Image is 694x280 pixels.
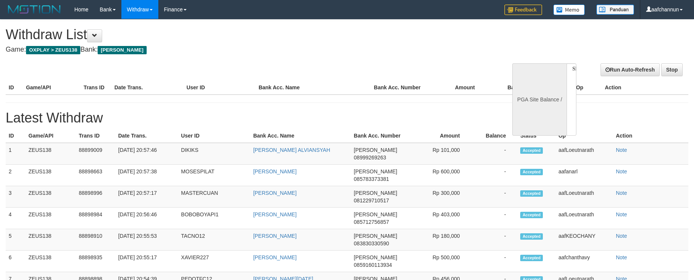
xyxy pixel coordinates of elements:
th: User ID [184,81,256,95]
a: [PERSON_NAME] [253,233,297,239]
td: - [471,208,517,229]
td: Rp 500,000 [417,251,471,272]
span: [PERSON_NAME] [354,147,397,153]
span: [PERSON_NAME] [98,46,146,54]
td: 5 [6,229,26,251]
td: 88898910 [76,229,115,251]
span: [PERSON_NAME] [354,233,397,239]
td: BOBOBOYAPI1 [178,208,250,229]
span: Accepted [520,169,543,175]
img: Button%20Memo.svg [553,5,585,15]
th: Op [573,81,602,95]
td: aafLoeutnarath [555,186,613,208]
td: - [471,229,517,251]
th: Action [613,129,688,143]
th: Bank Acc. Name [250,129,351,143]
td: [DATE] 20:57:38 [115,165,178,186]
td: aafKEOCHANY [555,229,613,251]
td: 88898935 [76,251,115,272]
h1: Latest Withdraw [6,110,688,125]
td: 2 [6,165,26,186]
td: - [471,143,517,165]
span: 083830330590 [354,240,389,246]
th: Action [602,81,688,95]
a: Note [616,190,627,196]
td: Rp 180,000 [417,229,471,251]
th: Op [555,129,613,143]
td: TACNO12 [178,229,250,251]
span: Accepted [520,233,543,240]
span: OXPLAY > ZEUS138 [26,46,80,54]
td: ZEUS138 [26,186,76,208]
span: Accepted [520,255,543,261]
td: 88898996 [76,186,115,208]
a: [PERSON_NAME] ALVIANSYAH [253,147,330,153]
td: - [471,165,517,186]
a: [PERSON_NAME] [253,254,297,260]
th: Game/API [23,81,81,95]
td: [DATE] 20:56:46 [115,208,178,229]
td: aafLoeutnarath [555,143,613,165]
td: 4 [6,208,26,229]
th: Trans ID [81,81,112,95]
td: 3 [6,186,26,208]
h1: Withdraw List [6,27,455,42]
td: 88898663 [76,165,115,186]
th: Balance [486,81,539,95]
span: Accepted [520,147,543,154]
th: Bank Acc. Name [256,81,371,95]
th: Amount [417,129,471,143]
td: ZEUS138 [26,143,76,165]
td: aafchanthavy [555,251,613,272]
img: MOTION_logo.png [6,4,63,15]
a: Stop [661,63,683,76]
td: Rp 101,000 [417,143,471,165]
th: Game/API [26,129,76,143]
td: aafanarl [555,165,613,186]
a: [PERSON_NAME] [253,190,297,196]
td: [DATE] 20:57:46 [115,143,178,165]
td: ZEUS138 [26,165,76,186]
th: Trans ID [76,129,115,143]
td: ZEUS138 [26,229,76,251]
th: Status [517,129,555,143]
a: Note [616,233,627,239]
th: Amount [429,81,486,95]
td: ZEUS138 [26,251,76,272]
span: [PERSON_NAME] [354,211,397,217]
td: - [471,186,517,208]
div: PGA Site Balance / [512,63,567,136]
td: XAVIER227 [178,251,250,272]
a: [PERSON_NAME] [253,211,297,217]
a: [PERSON_NAME] [253,168,297,174]
td: aafLoeutnarath [555,208,613,229]
td: Rp 300,000 [417,186,471,208]
span: 081229710517 [354,197,389,203]
span: Accepted [520,190,543,197]
td: ZEUS138 [26,208,76,229]
td: [DATE] 20:57:17 [115,186,178,208]
th: Date Trans. [115,129,178,143]
td: [DATE] 20:55:17 [115,251,178,272]
h4: Game: Bank: [6,46,455,54]
span: [PERSON_NAME] [354,254,397,260]
img: Feedback.jpg [504,5,542,15]
th: User ID [178,129,250,143]
td: 88898984 [76,208,115,229]
th: Balance [471,129,517,143]
span: 08999269263 [354,155,386,161]
td: Rp 600,000 [417,165,471,186]
td: Rp 403,000 [417,208,471,229]
span: [PERSON_NAME] [354,190,397,196]
img: panduan.png [596,5,634,15]
a: Note [616,254,627,260]
td: 6 [6,251,26,272]
span: Accepted [520,212,543,218]
td: 1 [6,143,26,165]
span: [PERSON_NAME] [354,168,397,174]
a: Note [616,211,627,217]
span: 085712756857 [354,219,389,225]
span: 085783373381 [354,176,389,182]
td: MASTERCUAN [178,186,250,208]
th: Date Trans. [111,81,183,95]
